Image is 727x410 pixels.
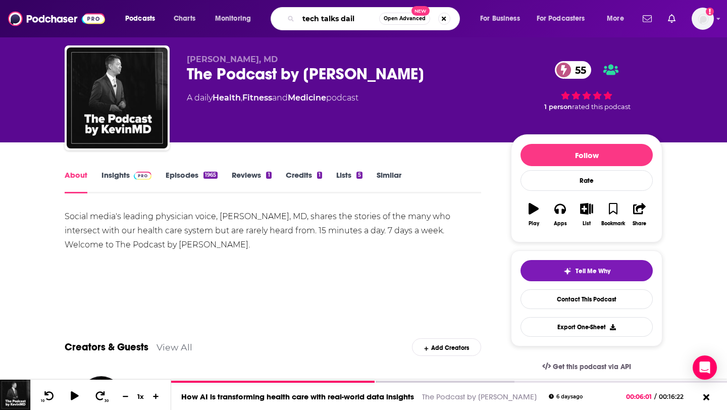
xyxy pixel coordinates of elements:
span: Open Advanced [384,16,426,21]
span: 00:06:01 [626,393,654,400]
div: Open Intercom Messenger [693,355,717,380]
div: Social media's leading physician voice, [PERSON_NAME], MD, shares the stories of the many who int... [65,210,481,252]
span: 00:16:22 [656,393,694,400]
a: Get this podcast via API [534,354,639,379]
span: 10 [41,399,44,403]
div: Search podcasts, credits, & more... [280,7,470,30]
div: Bookmark [601,221,625,227]
span: For Podcasters [537,12,585,26]
span: Get this podcast via API [553,363,631,371]
div: 1965 [203,172,218,179]
button: open menu [530,11,600,27]
a: Similar [377,170,401,193]
span: More [607,12,624,26]
a: 55 [555,61,591,79]
span: 55 [565,61,591,79]
div: List [583,221,591,227]
span: Charts [174,12,195,26]
span: Podcasts [125,12,155,26]
button: Follow [521,144,653,166]
button: Open AdvancedNew [379,13,430,25]
a: The Podcast by [PERSON_NAME] [422,392,537,401]
a: Contact This Podcast [521,289,653,309]
img: Podchaser - Follow, Share and Rate Podcasts [8,9,105,28]
a: Lists5 [336,170,362,193]
svg: Add a profile image [706,8,714,16]
span: New [411,6,430,16]
button: open menu [208,11,264,27]
button: Play [521,196,547,233]
span: 30 [105,399,109,403]
a: Medicine [288,93,326,102]
button: tell me why sparkleTell Me Why [521,260,653,281]
a: Show notifications dropdown [664,10,680,27]
span: Tell Me Why [576,267,610,275]
span: , [241,93,242,102]
button: open menu [473,11,533,27]
span: Monitoring [215,12,251,26]
a: Episodes1965 [166,170,218,193]
input: Search podcasts, credits, & more... [298,11,379,27]
span: 1 person [544,103,572,111]
a: Reviews1 [232,170,271,193]
div: Rate [521,170,653,191]
div: Play [529,221,539,227]
button: List [574,196,600,233]
div: 55 1 personrated this podcast [511,55,662,117]
div: 1 [266,172,271,179]
button: Show profile menu [692,8,714,30]
button: 30 [91,390,111,403]
span: rated this podcast [572,103,631,111]
button: Export One-Sheet [521,317,653,337]
button: Share [627,196,653,233]
button: Apps [547,196,573,233]
span: For Business [480,12,520,26]
div: 5 [356,172,362,179]
img: Podchaser Pro [134,172,151,180]
a: Charts [167,11,201,27]
a: Credits1 [286,170,322,193]
div: 1 [317,172,322,179]
button: Bookmark [600,196,626,233]
a: How AI is transforming health care with real-world data insights [181,392,414,401]
span: Logged in as elliesachs09 [692,8,714,30]
div: Apps [554,221,567,227]
a: Fitness [242,93,272,102]
div: A daily podcast [187,92,358,104]
a: InsightsPodchaser Pro [101,170,151,193]
img: User Profile [692,8,714,30]
a: About [65,170,87,193]
a: Health [213,93,241,102]
span: [PERSON_NAME], MD [187,55,278,64]
span: / [654,393,656,400]
button: open menu [600,11,637,27]
div: 6 days ago [549,394,583,399]
a: Show notifications dropdown [639,10,656,27]
div: 1 x [132,392,149,400]
span: and [272,93,288,102]
div: Share [633,221,646,227]
img: The Podcast by KevinMD [67,47,168,148]
button: 10 [39,390,58,403]
button: open menu [118,11,168,27]
div: Add Creators [412,338,481,356]
img: tell me why sparkle [563,267,572,275]
a: View All [157,342,192,352]
a: Creators & Guests [65,341,148,353]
